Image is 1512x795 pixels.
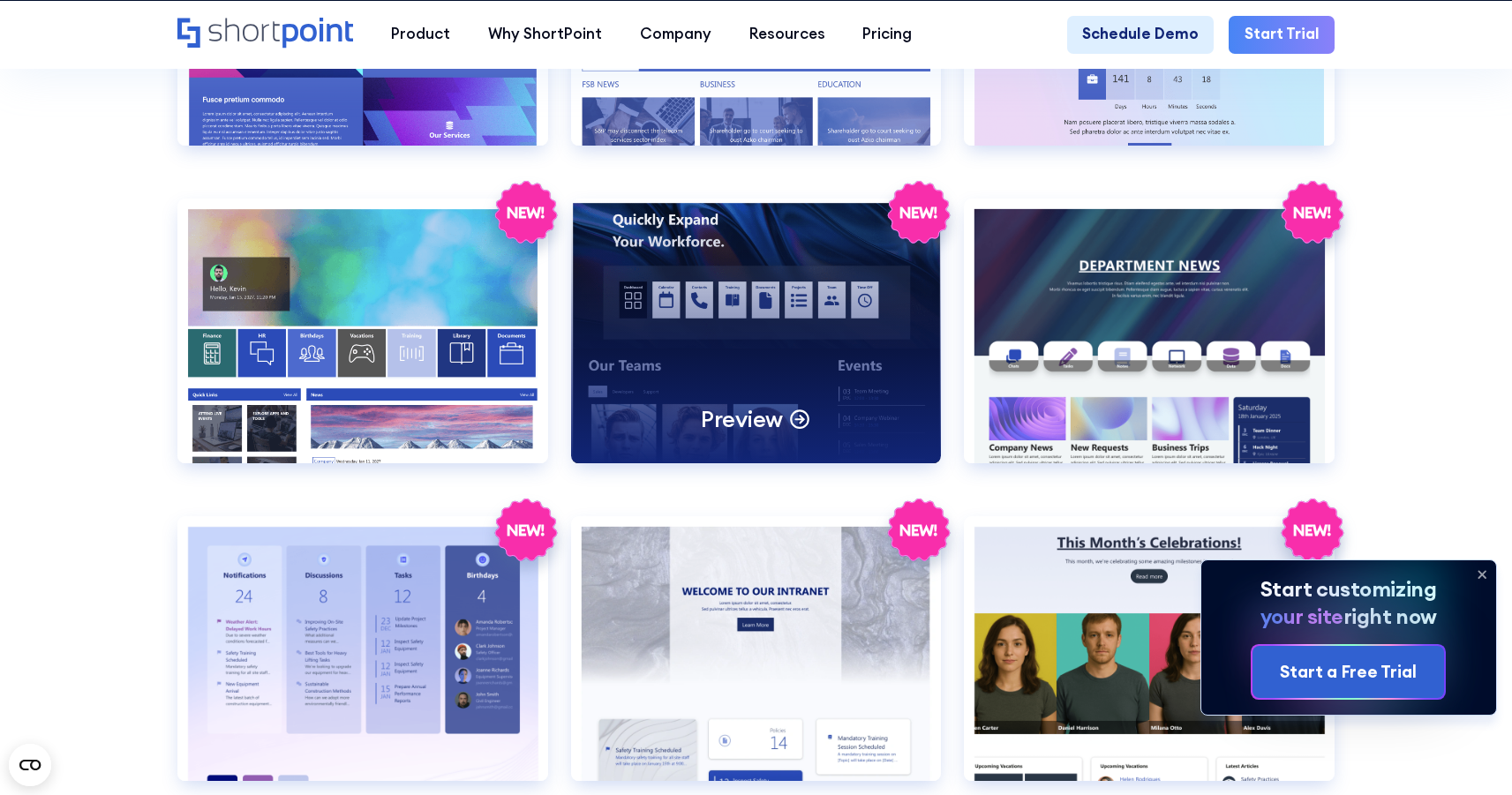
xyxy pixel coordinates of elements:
[470,16,621,54] a: Why ShortPoint
[372,16,470,54] a: Product
[640,23,711,46] div: Company
[730,16,844,54] a: Resources
[964,199,1335,493] a: HR 6
[177,18,353,50] a: Home
[621,16,730,54] a: Company
[488,23,602,46] div: Why ShortPoint
[862,23,912,46] div: Pricing
[391,23,450,46] div: Product
[571,199,942,493] a: HR 5Preview
[177,199,548,493] a: HR 4
[749,23,825,46] div: Resources
[1424,710,1512,795] iframe: Chat Widget
[1067,16,1214,54] a: Schedule Demo
[701,404,783,433] p: Preview
[1280,659,1417,685] div: Start a Free Trial
[844,16,931,54] a: Pricing
[1252,646,1444,699] a: Start a Free Trial
[1229,16,1334,54] a: Start Trial
[9,744,51,786] button: Open CMP widget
